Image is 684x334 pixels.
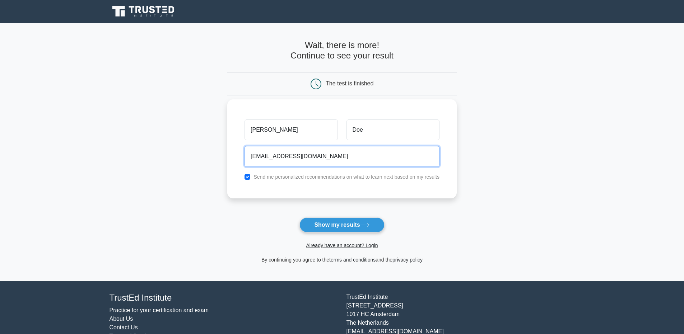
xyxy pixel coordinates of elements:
h4: TrustEd Institute [110,293,338,303]
a: Already have an account? Login [306,243,378,248]
button: Show my results [299,217,384,232]
input: Last name [346,119,439,140]
input: First name [245,119,338,140]
a: Practice for your certification and exam [110,307,209,313]
div: By continuing you agree to the and the [223,255,461,264]
a: terms and conditions [329,257,376,263]
a: About Us [110,316,133,322]
div: The test is finished [326,80,373,86]
a: privacy policy [392,257,423,263]
label: Send me personalized recommendations on what to learn next based on my results [253,174,439,180]
a: Contact Us [110,324,138,330]
h4: Wait, there is more! Continue to see your result [227,40,457,61]
input: Email [245,146,439,167]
